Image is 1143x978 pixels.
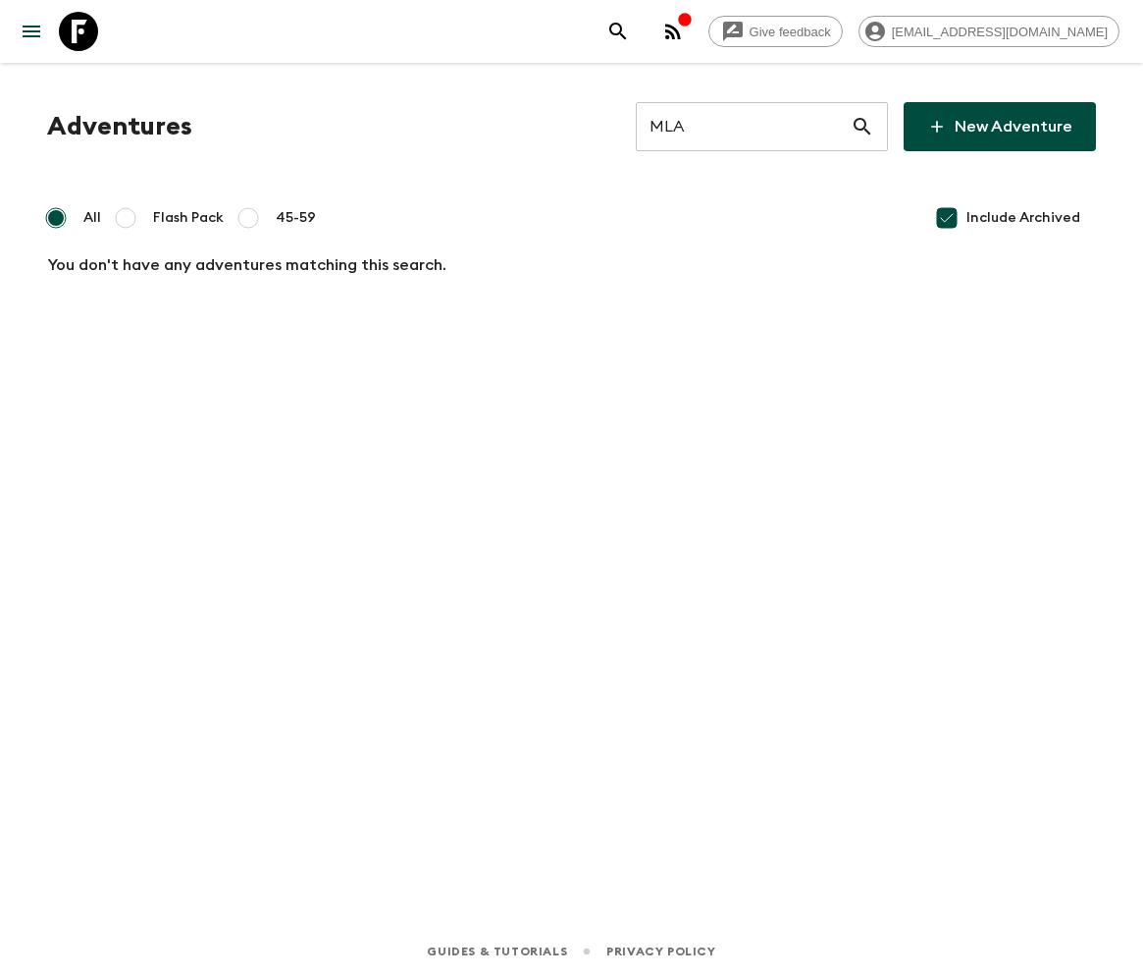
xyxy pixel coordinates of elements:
button: menu [12,12,51,51]
a: Guides & Tutorials [427,941,567,962]
a: Give feedback [708,16,843,47]
a: New Adventure [904,102,1096,151]
span: All [83,208,101,228]
input: e.g. AR1, Argentina [636,99,851,154]
a: Privacy Policy [606,941,715,962]
h1: Adventures [47,107,192,146]
span: 45-59 [276,208,316,228]
span: Give feedback [739,25,842,39]
div: [EMAIL_ADDRESS][DOMAIN_NAME] [858,16,1119,47]
span: Flash Pack [153,208,224,228]
p: You don't have any adventures matching this search. [47,253,1096,277]
button: search adventures [598,12,638,51]
span: Include Archived [966,208,1080,228]
span: [EMAIL_ADDRESS][DOMAIN_NAME] [881,25,1118,39]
